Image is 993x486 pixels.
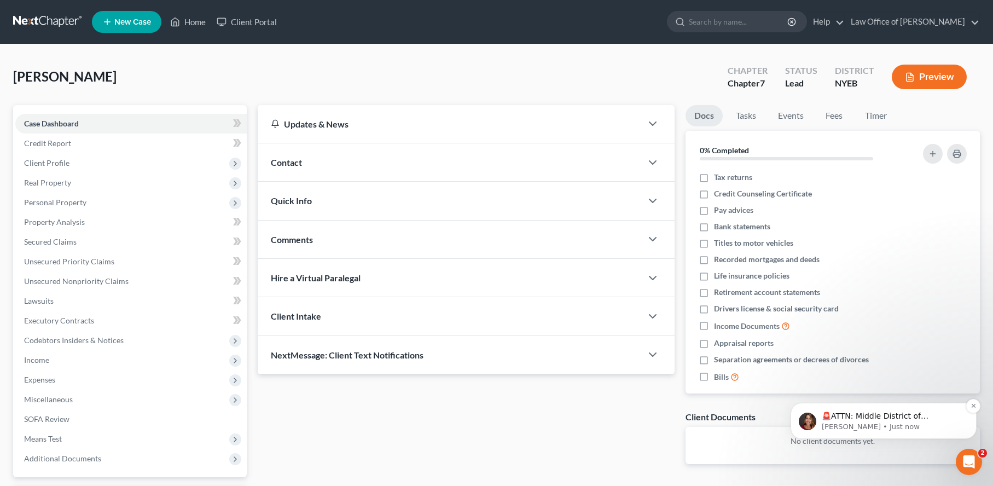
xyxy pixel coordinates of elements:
[714,338,774,349] span: Appraisal reports
[165,12,211,32] a: Home
[714,270,789,281] span: Life insurance policies
[48,77,189,88] p: 🚨ATTN: Middle District of [US_STATE] The court has added a new Credit Counseling Field that we ne...
[22,138,183,149] div: Send us a message
[24,335,124,345] span: Codebtors Insiders & Notices
[22,232,183,254] div: Statement of Financial Affairs - Payments Made in the Last 90 days
[835,77,874,90] div: NYEB
[128,18,150,39] img: Profile image for James
[714,372,729,383] span: Bills
[956,449,982,475] iframe: To enrich screen reader interactions, please activate Accessibility in Grammarly extension settings
[24,158,69,167] span: Client Profile
[146,342,219,385] button: Help
[892,65,967,89] button: Preview
[728,65,768,77] div: Chapter
[73,342,146,385] button: Messages
[22,283,183,306] div: Statement of Financial Affairs - Promise to Help Pay Creditors
[16,259,203,279] div: Amendments
[107,18,129,39] img: Profile image for Lindsey
[271,234,313,245] span: Comments
[808,12,844,32] a: Help
[714,321,780,332] span: Income Documents
[16,181,203,202] button: Search for help
[15,409,247,429] a: SOFA Review
[91,369,129,377] span: Messages
[727,105,765,126] a: Tasks
[15,134,247,153] a: Credit Report
[714,188,812,199] span: Credit Counseling Certificate
[15,232,247,252] a: Secured Claims
[15,271,247,291] a: Unsecured Nonpriority Claims
[835,65,874,77] div: District
[16,207,203,227] div: Attorney's Disclosure of Compensation
[769,105,812,126] a: Events
[24,355,49,364] span: Income
[24,119,79,128] span: Case Dashboard
[714,254,820,265] span: Recorded mortgages and deeds
[173,369,191,377] span: Help
[774,334,993,456] iframe: Intercom notifications message
[24,375,55,384] span: Expenses
[714,287,820,298] span: Retirement account statements
[15,212,247,232] a: Property Analysis
[817,105,852,126] a: Fees
[714,221,770,232] span: Bank statements
[192,65,206,79] button: Dismiss notification
[22,186,89,198] span: Search for help
[11,129,208,170] div: Send us a messageWe typically reply in a few hours
[271,157,302,167] span: Contact
[15,311,247,331] a: Executory Contracts
[24,296,54,305] span: Lawsuits
[22,149,183,161] div: We typically reply in a few hours
[714,172,752,183] span: Tax returns
[24,454,101,463] span: Additional Documents
[15,252,247,271] a: Unsecured Priority Claims
[24,316,94,325] span: Executory Contracts
[24,178,71,187] span: Real Property
[760,78,765,88] span: 7
[714,205,753,216] span: Pay advices
[24,237,77,246] span: Secured Claims
[714,354,869,365] span: Separation agreements or decrees of divorces
[714,303,839,314] span: Drivers license & social security card
[271,195,312,206] span: Quick Info
[694,436,971,447] p: No client documents yet.
[24,414,69,424] span: SOFA Review
[22,96,197,115] p: How can we help?
[271,273,361,283] span: Hire a Virtual Paralegal
[785,77,817,90] div: Lead
[13,68,117,84] span: [PERSON_NAME]
[24,434,62,443] span: Means Test
[22,78,197,96] p: Hi there!
[24,257,114,266] span: Unsecured Priority Claims
[686,411,756,423] div: Client Documents
[785,65,817,77] div: Status
[271,350,423,360] span: NextMessage: Client Text Notifications
[856,105,896,126] a: Timer
[188,18,208,37] div: Close
[16,279,203,311] div: Statement of Financial Affairs - Promise to Help Pay Creditors
[271,118,629,130] div: Updates & News
[25,79,42,96] img: Profile image for Katie
[149,18,171,39] img: Profile image for Emma
[22,211,183,223] div: Attorney's Disclosure of Compensation
[15,291,247,311] a: Lawsuits
[15,114,247,134] a: Case Dashboard
[978,449,987,458] span: 2
[22,25,85,34] img: logo
[114,18,151,26] span: New Case
[700,146,749,155] strong: 0% Completed
[24,138,71,148] span: Credit Report
[16,69,202,105] div: message notification from Katie, Just now. 🚨ATTN: Middle District of Florida The court has added ...
[24,217,85,227] span: Property Analysis
[211,12,282,32] a: Client Portal
[686,105,723,126] a: Docs
[24,369,49,377] span: Home
[271,311,321,321] span: Client Intake
[714,238,793,248] span: Titles to motor vehicles
[728,77,768,90] div: Chapter
[48,88,189,98] p: Message from Katie, sent Just now
[689,11,789,32] input: Search by name...
[24,276,129,286] span: Unsecured Nonpriority Claims
[845,12,979,32] a: Law Office of [PERSON_NAME]
[24,198,86,207] span: Personal Property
